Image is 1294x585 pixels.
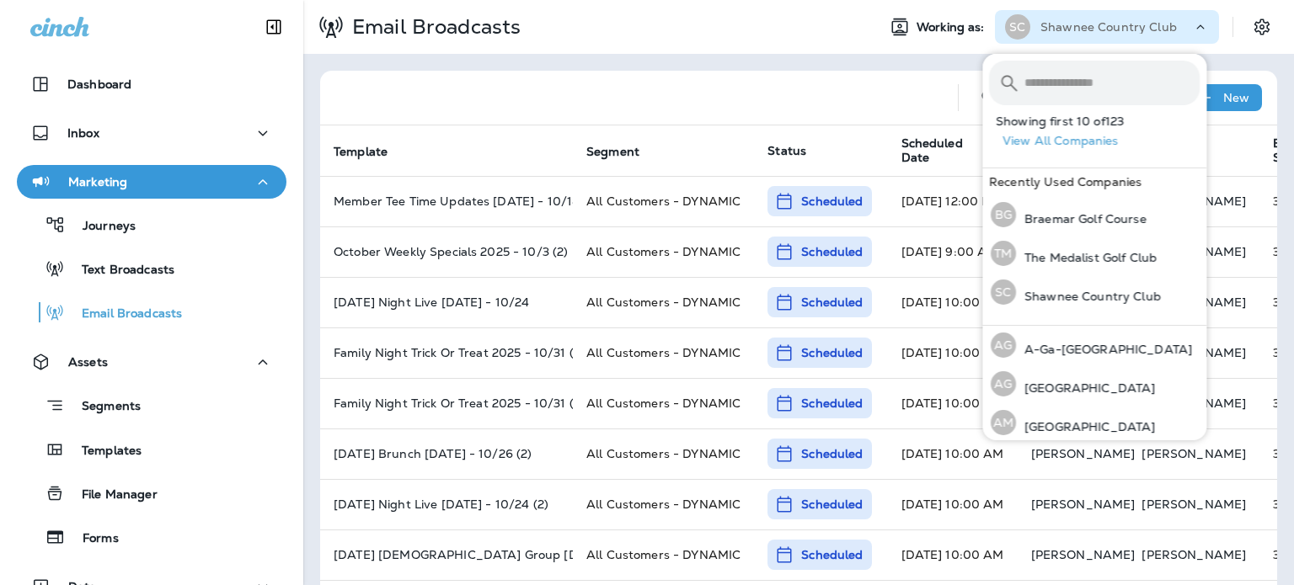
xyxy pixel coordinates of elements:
button: Assets [17,345,286,379]
span: All Customers - DYNAMIC [586,244,741,259]
p: Shawnee Country Club [1016,290,1161,303]
p: Friday Night Live October 2025 - 10/24 [334,295,559,309]
div: AG [991,371,1016,396]
p: Scheduled [801,344,863,361]
div: Recently Used Companies [982,168,1206,195]
span: Scheduled Date [901,136,989,165]
p: [PERSON_NAME] [1142,548,1246,561]
button: Journeys [17,207,286,242]
p: [PERSON_NAME] [1142,447,1246,460]
p: Segments [65,399,141,416]
p: Family Night Trick Or Treat 2025 - 10/31 (3) [334,396,559,410]
p: Scheduled [801,445,863,462]
button: Segments [17,387,286,423]
p: Scheduled [801,193,863,210]
p: Forms [66,531,119,547]
span: Status [767,143,806,158]
button: AG[GEOGRAPHIC_DATA] [982,364,1206,403]
p: Scheduled [801,294,863,311]
span: All Customers - DYNAMIC [586,295,741,310]
td: [DATE] 10:00 AM [888,277,1018,327]
span: All Customers - DYNAMIC [586,547,741,562]
button: Settings [1247,12,1277,42]
p: Templates [65,444,142,460]
button: Text Broadcasts [17,251,286,286]
button: Search Email Broadcasts [972,81,1006,114]
p: Scheduled [801,496,863,513]
td: [DATE] 12:00 PM [888,176,1018,226]
span: Segment [586,144,661,159]
button: Templates [17,432,286,467]
p: Friday Night Live October 2025 - 10/24 (2) [334,497,559,511]
p: File Manager [65,487,158,503]
p: Email Broadcasts [65,306,182,322]
button: File Manager [17,476,286,511]
span: All Customers - DYNAMIC [586,345,741,360]
button: AGA-Ga-[GEOGRAPHIC_DATA] [982,326,1206,364]
button: Collapse Sidebar [250,10,297,44]
p: Marketing [68,175,127,189]
p: Family Night Trick Or Treat 2025 - 10/31 (2) [334,346,559,359]
td: [DATE] 10:00 AM [888,529,1018,580]
div: AM [991,410,1016,435]
button: AM[GEOGRAPHIC_DATA] [982,403,1206,442]
button: TMThe Medalist Golf Club [982,234,1206,273]
button: Forms [17,519,286,555]
span: All Customers - DYNAMIC [586,396,741,411]
button: Dashboard [17,67,286,101]
span: Working as: [917,20,988,35]
td: [DATE] 10:00 AM [888,479,1018,529]
span: Template [334,144,409,159]
p: Wednesday Ladies Group October 2025 - 10/1 (2) [334,548,559,561]
p: The Medalist Golf Club [1016,251,1157,264]
p: Assets [68,355,108,369]
p: Braemar Golf Course [1016,212,1147,226]
p: [GEOGRAPHIC_DATA] [1016,420,1155,433]
button: BGBraemar Golf Course [982,195,1206,234]
p: Dashboard [67,77,131,91]
td: [DATE] 9:00 AM [888,226,1018,277]
div: TM [991,241,1016,266]
p: A-Ga-[GEOGRAPHIC_DATA] [1016,343,1192,356]
p: Scheduled [801,395,863,412]
div: BG [991,202,1016,227]
p: [PERSON_NAME] [1142,497,1246,511]
p: [PERSON_NAME] [1031,447,1136,460]
button: Inbox [17,116,286,150]
span: All Customers - DYNAMIC [586,194,741,209]
p: Shawnee Country Club [1040,20,1177,34]
p: [PERSON_NAME] [1031,548,1136,561]
p: Journeys [66,219,136,235]
p: Scheduled [801,243,863,260]
p: October Weekly Specials 2025 - 10/3 (2) [334,245,559,258]
p: Member Tee Time Updates October 2025 - 10/18 & 10/26 [334,194,559,208]
div: SC [991,279,1016,305]
div: SC [1005,14,1030,40]
button: View All Companies [996,128,1206,154]
p: [PERSON_NAME] [1031,497,1136,511]
p: [GEOGRAPHIC_DATA] [1016,381,1155,395]
span: Scheduled Date [901,136,1011,165]
span: All Customers - DYNAMIC [586,446,741,461]
p: Email Broadcasts [345,14,521,40]
p: Scheduled [801,546,863,563]
div: AG [991,332,1016,358]
td: [DATE] 10:00 AM [888,327,1018,378]
span: Template [334,145,388,159]
span: Segment [586,145,639,159]
td: [DATE] 10:00 AM [888,428,1018,479]
p: New [1223,91,1249,104]
td: [DATE] 10:00 AM [888,378,1018,428]
p: Inbox [67,126,99,140]
button: Email Broadcasts [17,295,286,330]
span: All Customers - DYNAMIC [586,497,741,512]
p: Text Broadcasts [65,263,174,279]
button: SCShawnee Country Club [982,273,1206,311]
p: Sunday Brunch October 2025 - 10/26 (2) [334,447,559,460]
button: Marketing [17,165,286,199]
p: Showing first 10 of 123 [996,114,1206,128]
